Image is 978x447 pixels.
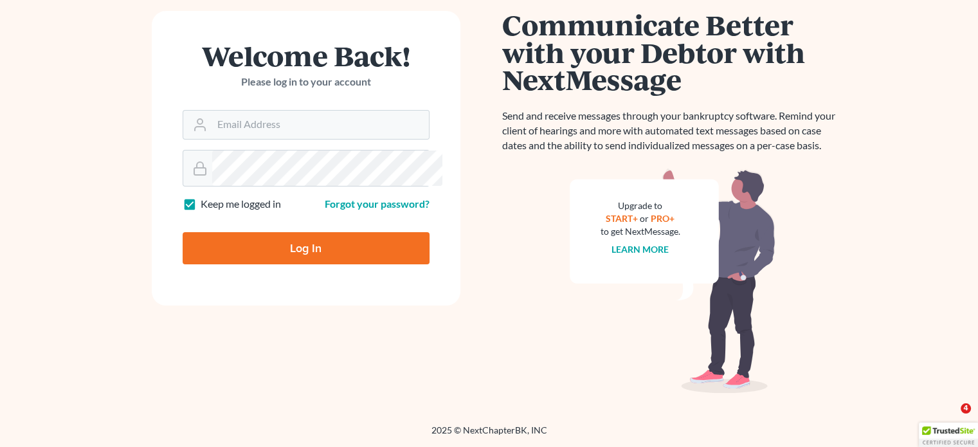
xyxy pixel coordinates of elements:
[601,199,680,212] div: Upgrade to
[201,197,281,212] label: Keep me logged in
[934,403,965,434] iframe: Intercom live chat
[961,403,971,414] span: 4
[502,11,843,93] h1: Communicate Better with your Debtor with NextMessage
[651,213,675,224] a: PRO+
[123,424,856,447] div: 2025 © NextChapterBK, INC
[606,213,638,224] a: START+
[502,109,843,153] p: Send and receive messages through your bankruptcy software. Remind your client of hearings and mo...
[183,75,430,89] p: Please log in to your account
[640,213,649,224] span: or
[611,244,669,255] a: Learn more
[601,225,680,238] div: to get NextMessage.
[212,111,429,139] input: Email Address
[570,169,775,394] img: nextmessage_bg-59042aed3d76b12b5cd301f8e5b87938c9018125f34e5fa2b7a6b67550977c72.svg
[183,42,430,69] h1: Welcome Back!
[183,232,430,264] input: Log In
[325,197,430,210] a: Forgot your password?
[919,423,978,447] div: TrustedSite Certified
